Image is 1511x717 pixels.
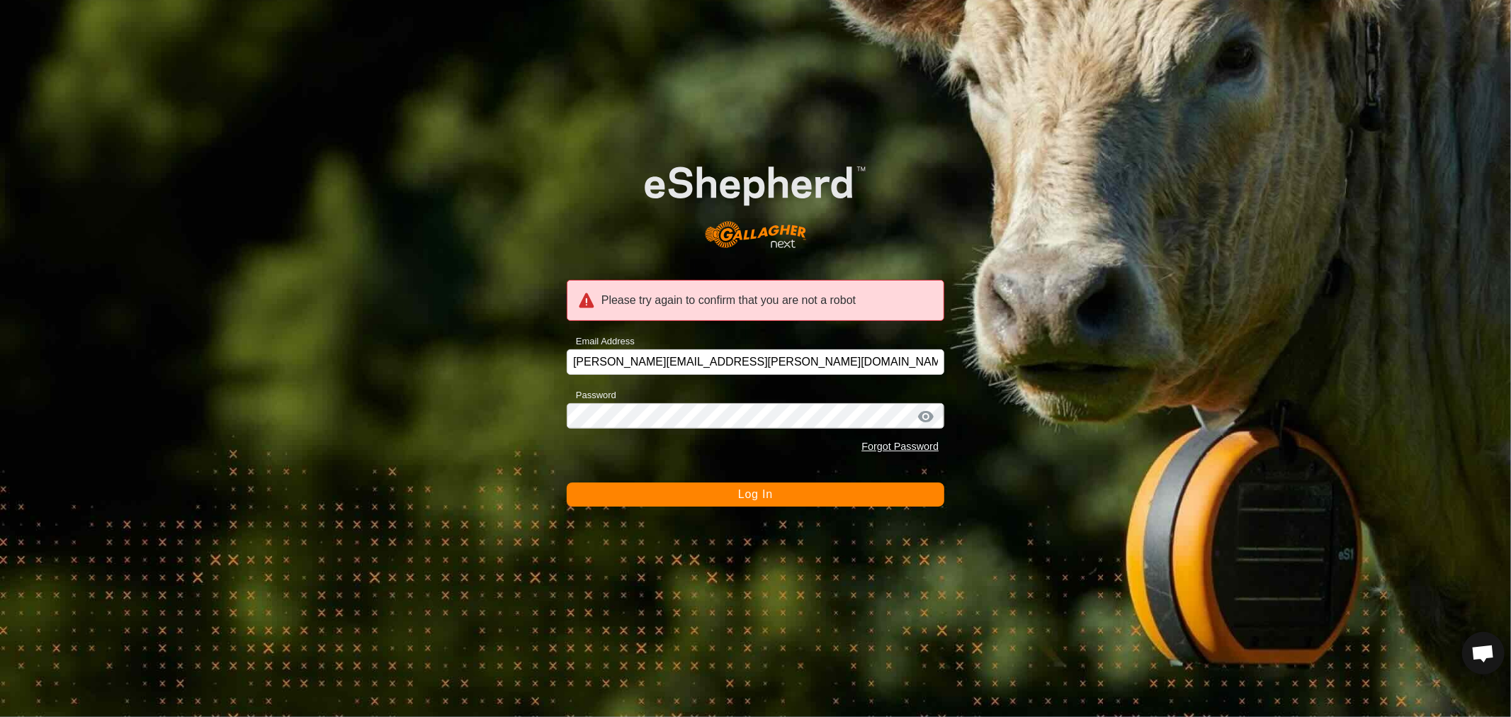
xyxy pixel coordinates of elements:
span: Log In [738,488,773,500]
div: Please try again to confirm that you are not a robot [567,280,944,321]
button: Log In [567,482,944,507]
input: Email Address [567,349,944,375]
a: Forgot Password [861,441,939,452]
div: Open chat [1462,632,1505,674]
label: Password [567,388,616,402]
label: Email Address [567,334,635,349]
img: E-shepherd Logo [604,135,907,264]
